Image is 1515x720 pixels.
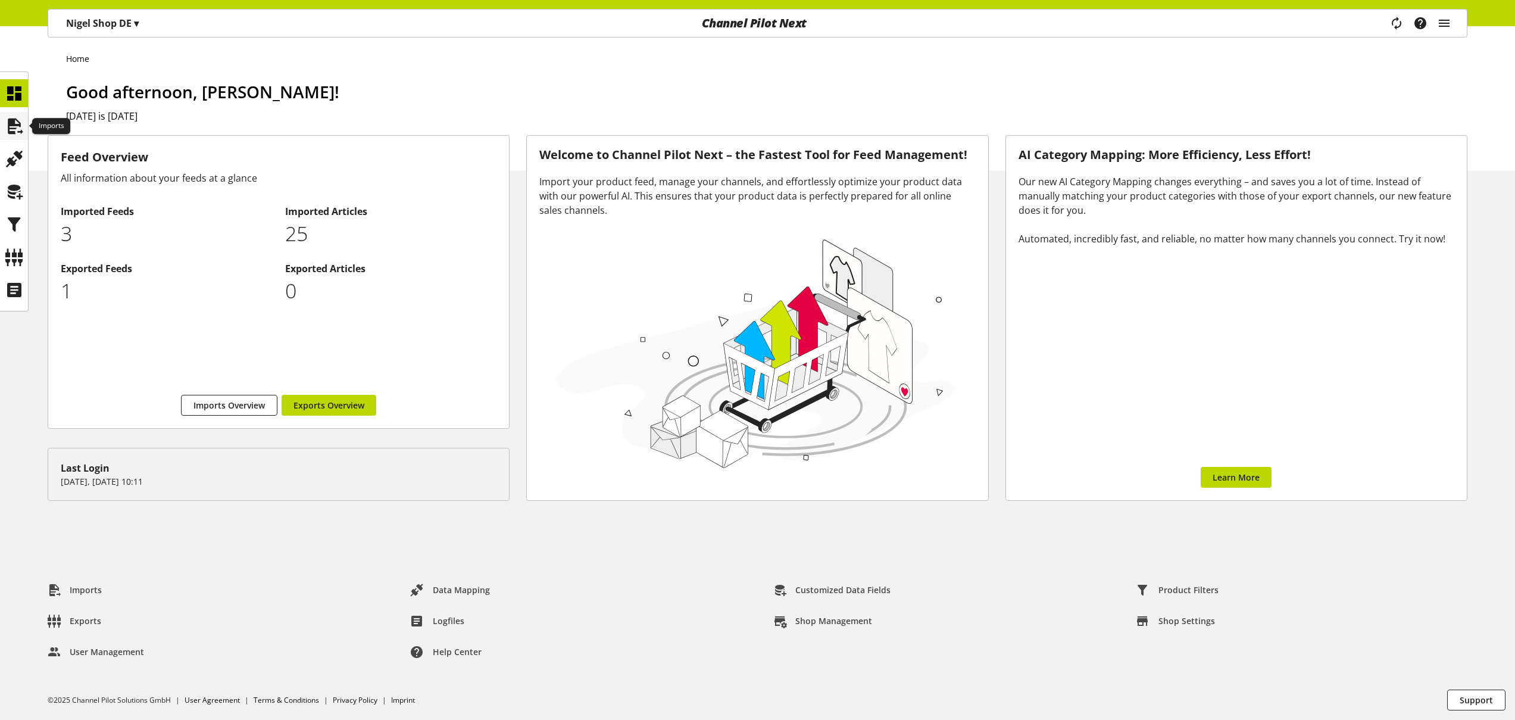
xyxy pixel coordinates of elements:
[1127,610,1225,632] a: Shop Settings
[61,475,496,488] p: [DATE], [DATE] 10:11
[285,276,497,306] p: 0
[333,695,377,705] a: Privacy Policy
[1019,174,1454,246] div: Our new AI Category Mapping changes everything – and saves you a lot of time. Instead of manually...
[1460,694,1493,706] span: Support
[1127,579,1228,601] a: Product Filters
[1201,467,1272,488] a: Learn More
[433,584,490,596] span: Data Mapping
[1158,615,1215,627] span: Shop Settings
[193,399,265,412] span: Imports Overview
[61,461,496,475] div: Last Login
[32,118,70,135] div: Imports
[66,16,139,30] p: Nigel Shop DE
[61,148,496,166] h3: Feed Overview
[66,109,1467,123] h2: [DATE] is [DATE]
[1447,690,1505,710] button: Support
[391,695,415,705] a: Imprint
[61,261,273,276] h2: Exported Feeds
[134,17,139,30] span: ▾
[282,395,376,416] a: Exports Overview
[401,610,474,632] a: Logfiles
[38,610,111,632] a: Exports
[764,610,882,632] a: Shop Management
[285,261,497,276] h2: Exported Articles
[70,615,101,627] span: Exports
[70,584,102,596] span: Imports
[539,148,975,162] h3: Welcome to Channel Pilot Next – the Fastest Tool for Feed Management!
[38,641,154,663] a: User Management
[185,695,240,705] a: User Agreement
[61,171,496,185] div: All information about your feeds at a glance
[1213,471,1260,484] span: Learn More
[795,615,872,627] span: Shop Management
[181,395,277,416] a: Imports Overview
[285,219,497,249] p: 25
[1158,584,1219,596] span: Product Filters
[66,80,339,103] span: Good afternoon, [PERSON_NAME]!
[61,276,273,306] p: 1
[401,641,491,663] a: Help center
[48,695,185,706] li: ©2025 Channel Pilot Solutions GmbH
[61,219,273,249] p: 3
[38,579,111,601] a: Imports
[401,579,499,601] a: Data Mapping
[48,9,1467,38] nav: main navigation
[795,584,891,596] span: Customized Data Fields
[61,204,273,219] h2: Imported Feeds
[539,174,975,217] div: Import your product feed, manage your channels, and effortlessly optimize your product data with ...
[70,646,144,658] span: User Management
[764,579,900,601] a: Customized Data Fields
[433,615,464,627] span: Logfiles
[285,204,497,219] h2: Imported Articles
[551,232,960,473] img: 78e1b9dcff1e8392d83655fcfc870417.svg
[433,646,482,658] span: Help center
[1019,148,1454,162] h3: AI Category Mapping: More Efficiency, Less Effort!
[254,695,319,705] a: Terms & Conditions
[293,399,364,412] span: Exports Overview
